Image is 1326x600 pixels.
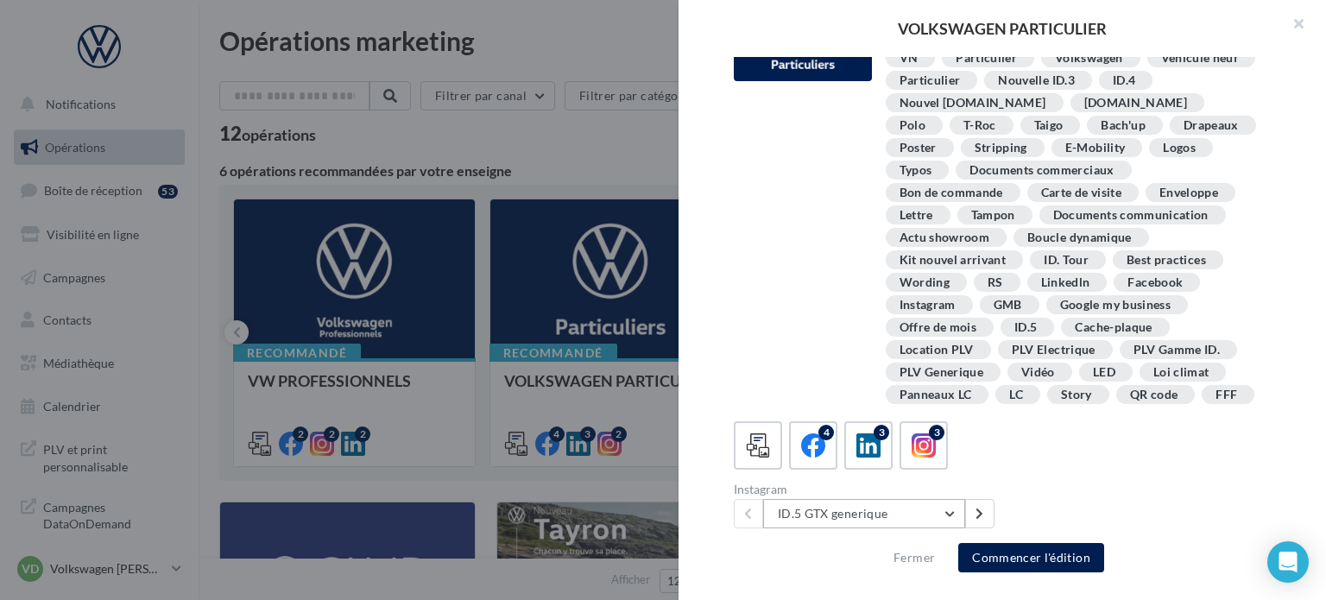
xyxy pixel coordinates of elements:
div: Documents commerciaux [969,164,1114,177]
div: Loi climat [1153,366,1209,379]
div: 4 [818,425,834,440]
div: VN [900,52,919,65]
div: Panneaux LC [900,388,972,401]
div: Documents communication [1053,209,1209,222]
div: Bach'up [1101,119,1145,132]
div: Open Intercom Messenger [1267,541,1309,583]
div: Tampon [971,209,1015,222]
div: RS [988,276,1003,289]
div: Instagram [734,483,1002,496]
button: Commencer l'édition [958,543,1104,572]
div: Carte de visite [1041,186,1121,199]
div: Story [1061,388,1092,401]
div: FFF [1215,388,1237,401]
div: Offre de mois [900,321,977,334]
div: LED [1093,366,1115,379]
div: Nouvelle ID.3 [998,74,1075,87]
div: VOLKSWAGEN PARTICULIER [706,21,1298,36]
div: Kit nouvel arrivant [900,254,1007,267]
div: Wording [900,276,950,289]
div: PLV Electrique [1012,344,1096,357]
div: ID.5 [1014,321,1037,334]
div: Facebook [1127,276,1183,289]
div: Best practices [1127,254,1206,267]
div: Bon de commande [900,186,1003,199]
div: Linkedln [1041,276,1090,289]
div: T-Roc [963,119,996,132]
div: Stripping [975,142,1027,155]
div: PLV Gamme ID. [1133,344,1221,357]
div: Boucle dynamique [1027,231,1132,244]
div: [DOMAIN_NAME] [1084,97,1188,110]
div: Logos [1163,142,1196,155]
div: QR code [1130,388,1178,401]
div: Drapeaux [1184,119,1239,132]
div: Particulier [900,74,961,87]
button: ID.5 GTX generique [763,499,965,528]
div: LC [1009,388,1023,401]
div: Lettre [900,209,933,222]
div: Instagram [900,299,956,312]
div: Particulier [956,52,1017,65]
div: Vidéo [1021,366,1055,379]
div: Enveloppe [1159,186,1218,199]
div: PLV Generique [900,366,984,379]
div: Véhicule neuf [1161,52,1239,65]
div: 3 [874,425,889,440]
div: Actu showroom [900,231,990,244]
div: GMB [994,299,1022,312]
div: Google my business [1060,299,1171,312]
button: Fermer [887,547,942,568]
div: Location PLV [900,344,974,357]
div: E-Mobility [1065,142,1126,155]
div: Poster [900,142,937,155]
div: Taigo [1034,119,1064,132]
div: 3 [929,425,944,440]
div: Volkswagen [1055,52,1123,65]
div: ID.4 [1113,74,1135,87]
div: Cache-plaque [1075,321,1152,334]
div: Nouvel [DOMAIN_NAME] [900,97,1046,110]
div: Typos [900,164,932,177]
div: Polo [900,119,925,132]
div: ID. Tour [1044,254,1089,267]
